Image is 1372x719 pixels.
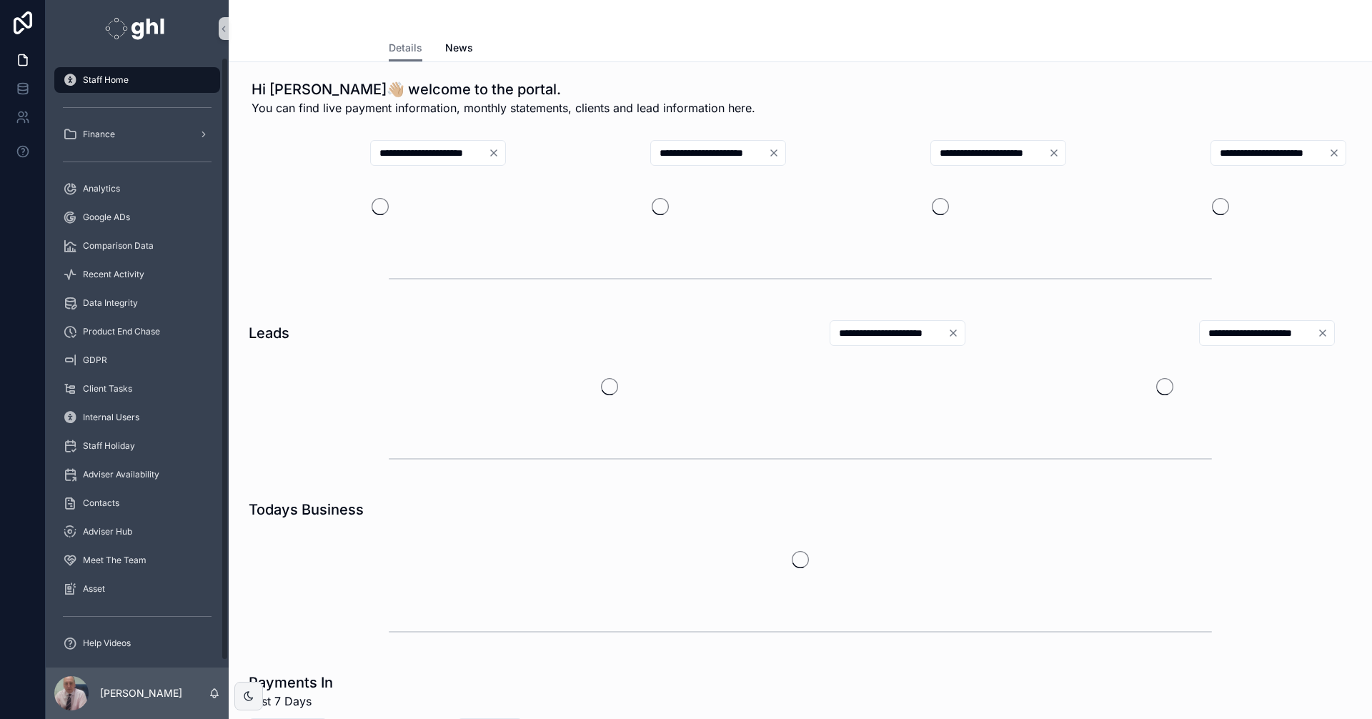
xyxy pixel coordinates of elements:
span: Details [389,41,422,55]
button: Clear [768,147,785,159]
span: Adviser Hub [83,526,132,537]
a: Google ADs [54,204,220,230]
span: Staff Home [83,74,129,86]
span: Meet The Team [83,555,146,566]
a: Adviser Availability [54,462,220,487]
a: Finance [54,122,220,147]
span: GDPR [83,354,107,366]
a: Internal Users [54,405,220,430]
a: Contacts [54,490,220,516]
span: News [445,41,473,55]
span: Comparison Data [83,240,154,252]
span: Finance [83,129,115,140]
span: Contacts [83,497,119,509]
button: Clear [488,147,505,159]
a: News [445,35,473,64]
a: Details [389,35,422,62]
a: Product End Chase [54,319,220,344]
span: Asset [83,583,105,595]
span: Adviser Availability [83,469,159,480]
button: Clear [1317,327,1334,339]
span: Staff Holiday [83,440,135,452]
a: Data Integrity [54,290,220,316]
h1: Payments In [249,673,333,693]
span: Last 7 Days [249,693,333,710]
a: Asset [54,576,220,602]
a: Recent Activity [54,262,220,287]
a: Meet The Team [54,547,220,573]
span: Product End Chase [83,326,160,337]
h1: Todays Business [249,500,364,520]
span: Client Tasks [83,383,132,395]
span: Analytics [83,183,120,194]
p: [PERSON_NAME] [100,686,182,700]
h1: Leads [249,323,289,343]
a: GDPR [54,347,220,373]
button: Clear [1048,147,1065,159]
a: Comparison Data [54,233,220,259]
span: Google ADs [83,212,130,223]
span: Help Videos [83,638,131,649]
h1: Hi [PERSON_NAME]👋🏼 welcome to the portal. [252,79,755,99]
a: Help Videos [54,630,220,656]
span: Internal Users [83,412,139,423]
span: You can find live payment information, monthly statements, clients and lead information here. [252,99,755,116]
button: Clear [948,327,965,339]
span: Recent Activity [83,269,144,280]
a: Client Tasks [54,376,220,402]
img: App logo [105,17,169,40]
button: Clear [1328,147,1346,159]
a: Staff Holiday [54,433,220,459]
div: scrollable content [46,57,229,668]
span: Data Integrity [83,297,138,309]
a: Analytics [54,176,220,202]
a: Adviser Hub [54,519,220,545]
a: Staff Home [54,67,220,93]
